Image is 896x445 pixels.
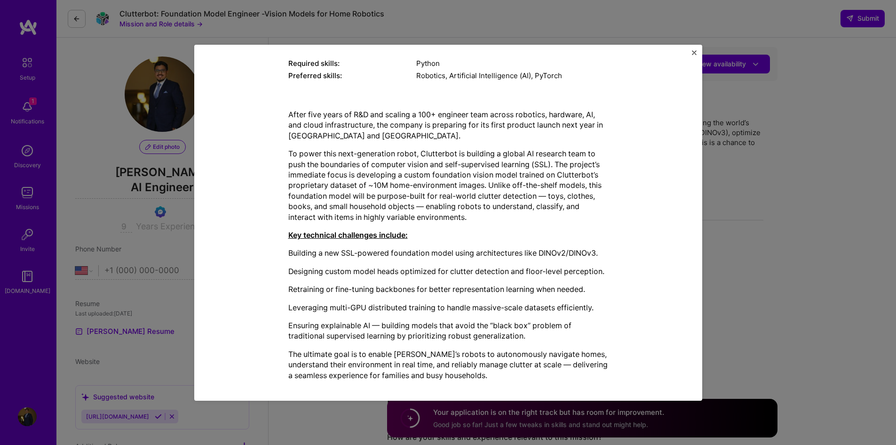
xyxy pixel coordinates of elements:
[288,302,608,313] p: Leveraging multi-GPU distributed training to handle massive-scale datasets efficiently.
[416,58,608,68] div: Python
[288,230,408,240] u: Key technical challenges include:
[416,71,608,81] div: Robotics, Artificial Intelligence (AI), PyTorch
[288,109,608,141] p: After five years of R&D and scaling a 100+ engineer team across robotics, hardware, AI, and cloud...
[288,349,608,380] p: The ultimate goal is to enable [PERSON_NAME]’s robots to autonomously navigate homes, understand ...
[288,266,608,276] p: Designing custom model heads optimized for clutter detection and floor-level perception.
[692,50,697,60] button: Close
[288,284,608,294] p: Retraining or fine-tuning backbones for better representation learning when needed.
[288,248,608,258] p: Building a new SSL-powered foundation model using architectures like DINOv2/DINOv3.
[288,320,608,341] p: Ensuring explainable AI — building models that avoid the “black box” problem of traditional super...
[288,148,608,222] p: To power this next-generation robot, Clutterbot is building a global AI research team to push the...
[288,58,416,68] div: Required skills:
[288,71,416,81] div: Preferred skills:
